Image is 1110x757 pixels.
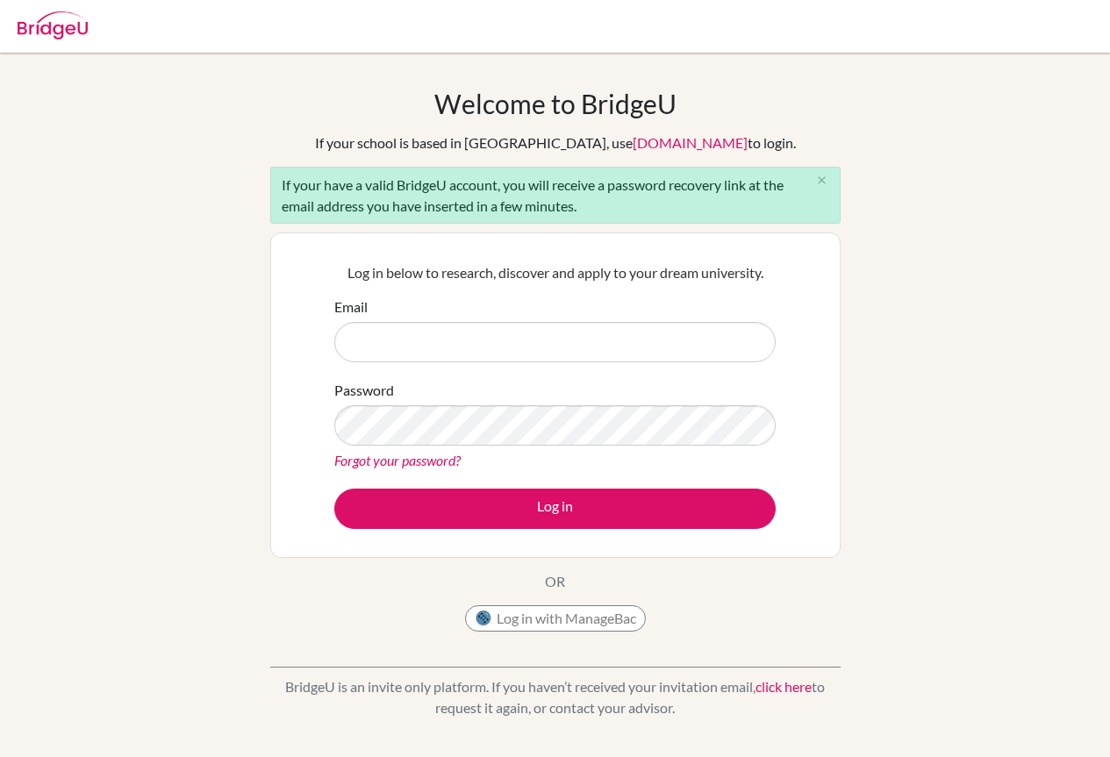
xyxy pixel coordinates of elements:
div: If your have a valid BridgeU account, you will receive a password recovery link at the email addr... [270,167,841,224]
a: click here [756,678,812,695]
img: Bridge-U [18,11,88,39]
a: Forgot your password? [334,452,461,468]
label: Email [334,296,368,318]
a: [DOMAIN_NAME] [633,134,748,151]
p: Log in below to research, discover and apply to your dream university. [334,262,776,283]
i: close [815,174,828,187]
div: If your school is based in [GEOGRAPHIC_DATA], use to login. [315,132,796,154]
label: Password [334,380,394,401]
p: BridgeU is an invite only platform. If you haven’t received your invitation email, to request it ... [270,676,841,718]
button: Close [805,168,840,194]
button: Log in with ManageBac [465,605,646,632]
button: Log in [334,489,776,529]
p: OR [545,571,565,592]
h1: Welcome to BridgeU [434,88,677,119]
